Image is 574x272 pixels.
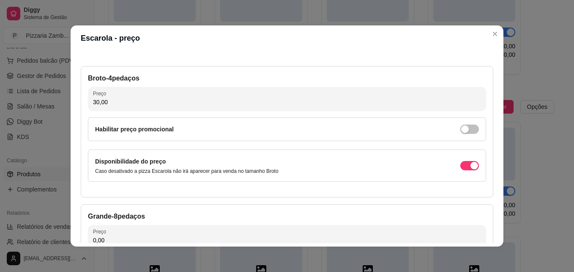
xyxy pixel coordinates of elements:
header: Escarola - preço [71,25,503,51]
label: Habilitar preço promocional [95,126,174,133]
label: Preço [93,90,109,97]
div: Broto - 4 pedaços [88,73,486,83]
input: Preço [93,98,481,106]
label: Preço [93,228,109,235]
label: Disponibilidade do preço [95,158,166,165]
button: Close [488,27,502,41]
div: Grande - 8 pedaços [88,211,486,222]
input: Preço [93,236,481,244]
p: Caso desativado a pizza Escarola não irá aparecer para venda no tamanho Broto [95,168,279,175]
